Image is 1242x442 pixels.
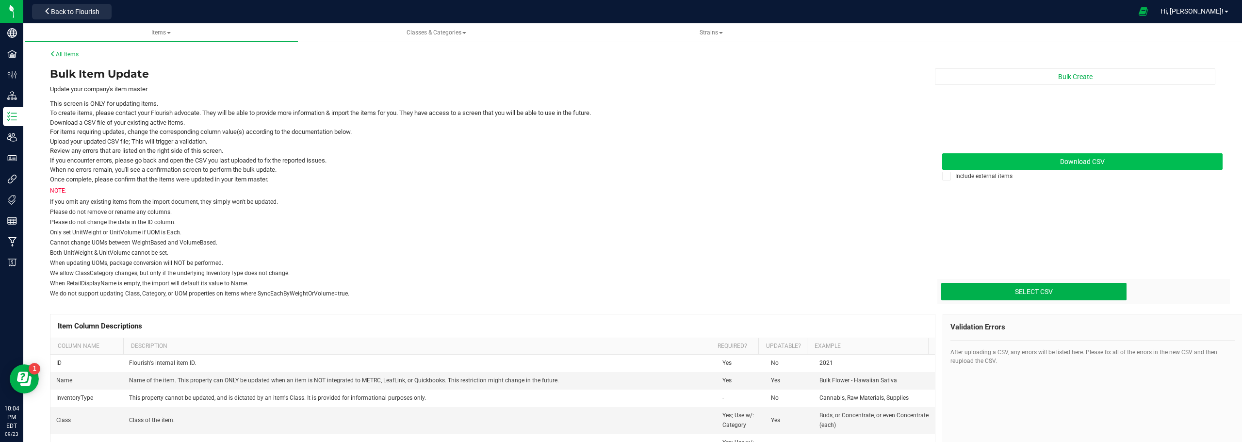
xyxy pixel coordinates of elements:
[758,338,807,355] th: Updatable?
[935,68,1215,85] button: Bulk Create
[717,372,765,390] td: Yes
[151,29,171,36] span: Items
[1160,7,1224,15] span: Hi, [PERSON_NAME]!
[950,349,1217,364] span: After uploading a CSV, any errors will be listed here. Please fix all of the errors in the new CS...
[814,372,935,390] td: Bulk Flower - Hawaiian Sativa
[50,146,920,156] li: Review any errors that are listed on the right side of this screen.
[765,372,814,390] td: Yes
[1060,158,1105,165] span: Download CSV
[710,338,758,355] th: Required?
[50,175,920,184] li: Once complete, please confirm that the items were updated in your item master.
[942,172,1223,180] label: Include external items
[50,137,920,147] li: Upload your updated CSV file; This will trigger a validation.
[123,372,717,390] td: Name of the item. This property can ONLY be updated when an item is NOT integrated to METRC, Leaf...
[814,355,935,372] td: 2021
[50,372,123,390] td: Name
[50,156,920,165] li: If you encounter errors, please go back and open the CSV you last uploaded to fix the reported is...
[50,118,920,128] li: Download a CSV file of your existing active items.
[50,51,79,58] a: All Items
[7,70,17,80] inline-svg: Configuration
[7,258,17,267] inline-svg: Billing
[1132,2,1154,21] span: Open Ecommerce Menu
[7,91,17,100] inline-svg: Distribution
[941,283,1127,300] div: Select CSV
[7,49,17,59] inline-svg: Facilities
[50,187,66,194] span: NOTE:
[700,29,723,36] span: Strains
[50,108,920,118] li: To create items, please contact your Flourish advocate. They will be able to provide more informa...
[50,198,278,205] span: If you omit any existing items from the import document, they simply won't be updated.
[7,112,17,121] inline-svg: Inventory
[4,430,19,438] p: 09/23
[50,249,168,256] span: Both UnitWeight & UnitVolume cannot be set.
[50,219,176,226] span: Please do not change the data in the ID column.
[123,407,717,434] td: Class of the item.
[7,28,17,38] inline-svg: Company
[50,290,349,297] span: We do not support updating Class, Category, or UOM properties on items where SyncEachByWeightOrVo...
[123,390,717,407] td: This property cannot be updated, and is dictated by an item's Class. It is provided for informati...
[50,390,123,407] td: InventoryType
[58,322,142,330] span: Item Column Descriptions
[32,4,112,19] button: Back to Flourish
[7,153,17,163] inline-svg: User Roles
[814,407,935,434] td: Buds, or Concentrate, or even Concentrate (each)
[4,404,19,430] p: 10:04 PM EDT
[7,174,17,184] inline-svg: Integrations
[50,229,181,236] span: Only set UnitWeight or UnitVolume if UOM is Each.
[50,280,248,287] span: When RetailDisplayName is empty, the import will default its value to Name.
[50,127,920,137] li: For items requiring updates, change the corresponding column value(s) according to the documentat...
[814,390,935,407] td: Cannabis, Raw Materials, Supplies
[50,165,920,175] li: When no errors remain, you'll see a confirmation screen to perform the bulk update.
[7,132,17,142] inline-svg: Users
[765,407,814,434] td: Yes
[123,338,710,355] th: Description
[10,364,39,393] iframe: Resource center
[50,260,223,266] span: When updating UOMs, package conversion will NOT be performed.
[7,237,17,246] inline-svg: Manufacturing
[50,355,123,372] td: ID
[50,85,147,93] span: Update your company's item master
[50,67,149,81] span: Bulk Item Update
[50,99,920,109] li: This screen is ONLY for updating items.
[717,355,765,372] td: Yes
[717,407,765,434] td: Yes; Use w/: Category
[50,239,217,246] span: Cannot change UOMs between WeightBased and VolumeBased.
[765,390,814,407] td: No
[765,355,814,372] td: No
[50,209,172,215] span: Please do not remove or rename any columns.
[950,322,1235,333] div: Validation Errors
[50,407,123,434] td: Class
[123,355,717,372] td: Flourish's internal item ID.
[51,8,99,16] span: Back to Flourish
[407,29,466,36] span: Classes & Categories
[7,216,17,226] inline-svg: Reports
[29,363,40,375] iframe: Resource center unread badge
[50,270,290,277] span: We allow ClassCategory changes, but only if the underlying InventoryType does not change.
[7,195,17,205] inline-svg: Tags
[807,338,928,355] th: Example
[717,390,765,407] td: -
[50,338,123,355] th: Column Name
